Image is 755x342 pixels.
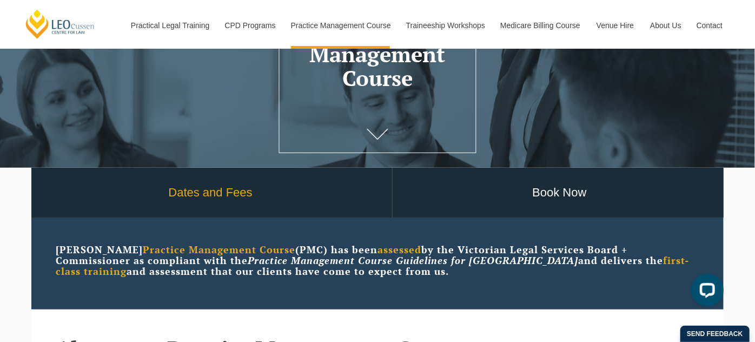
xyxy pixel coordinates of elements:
iframe: LiveChat chat widget [683,269,728,315]
strong: assessed [377,243,421,256]
a: About Us [642,2,688,49]
a: Contact [688,2,731,49]
a: Book Now [393,168,726,218]
a: [PERSON_NAME] Centre for Law [24,9,96,40]
a: Venue Hire [588,2,642,49]
a: Medicare Billing Course [492,2,588,49]
strong: first-class training [56,254,689,278]
h1: Practice Management Course [287,18,468,90]
p: [PERSON_NAME] (PMC) has been by the Victorian Legal Services Board + Commissioner as compliant wi... [56,245,699,277]
a: Traineeship Workshops [398,2,492,49]
a: Practice Management Course [283,2,398,49]
strong: Practice Management Course [143,243,295,256]
em: Practice Management Course Guidelines for [GEOGRAPHIC_DATA] [248,254,578,267]
a: Dates and Fees [29,168,392,218]
a: Practical Legal Training [123,2,217,49]
a: CPD Programs [216,2,282,49]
